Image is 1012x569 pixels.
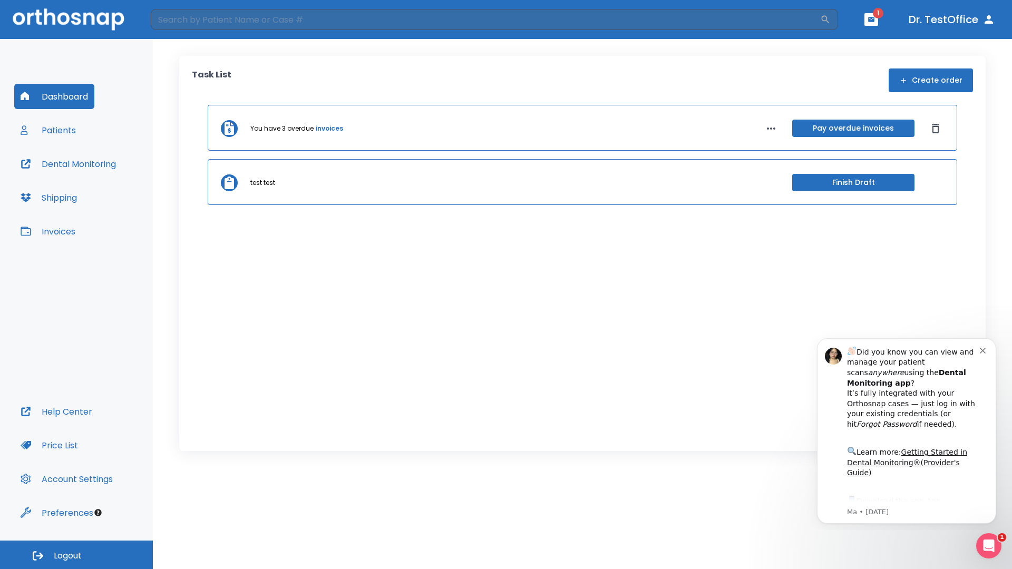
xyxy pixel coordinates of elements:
[873,8,883,18] span: 1
[316,124,343,133] a: invoices
[14,433,84,458] button: Price List
[250,178,275,188] p: test test
[179,16,187,25] button: Dismiss notification
[13,8,124,30] img: Orthosnap
[801,329,1012,530] iframe: Intercom notifications message
[889,68,973,92] button: Create order
[250,124,314,133] p: You have 3 overdue
[46,168,140,187] a: App Store
[792,174,914,191] button: Finish Draft
[14,151,122,176] button: Dental Monitoring
[14,84,94,109] button: Dashboard
[998,533,1006,542] span: 1
[93,508,103,517] div: Tooltip anchor
[151,9,820,30] input: Search by Patient Name or Case #
[46,165,179,219] div: Download the app: | ​ Let us know if you need help getting started!
[14,466,119,492] button: Account Settings
[976,533,1001,558] iframe: Intercom live chat
[927,120,944,137] button: Dismiss
[792,120,914,137] button: Pay overdue invoices
[54,550,82,562] span: Logout
[904,10,999,29] button: Dr. TestOffice
[46,179,179,188] p: Message from Ma, sent 7w ago
[14,399,99,424] button: Help Center
[14,500,100,525] button: Preferences
[14,185,83,210] button: Shipping
[192,68,231,92] p: Task List
[14,219,82,244] button: Invoices
[14,117,82,143] button: Patients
